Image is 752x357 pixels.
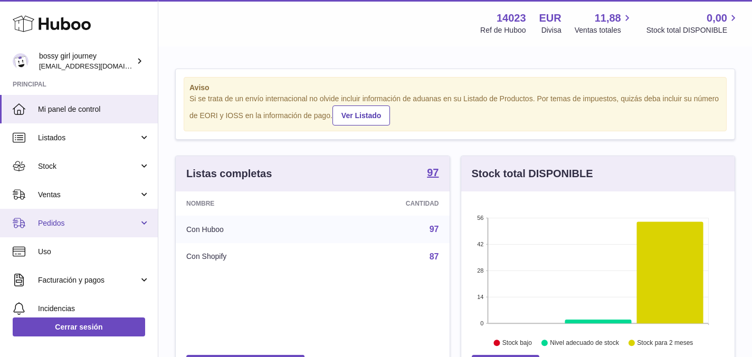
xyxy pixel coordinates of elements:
div: v 4.0.25 [30,17,52,25]
td: Con Huboo [176,216,321,243]
th: Cantidad [321,191,449,216]
span: 11,88 [595,11,621,25]
div: Palabras clave [124,62,168,69]
span: 0,00 [707,11,727,25]
img: logo_orange.svg [17,17,25,25]
text: 0 [480,320,483,326]
span: [EMAIL_ADDRESS][DOMAIN_NAME] [39,62,155,70]
div: Ref de Huboo [480,25,526,35]
strong: 97 [427,167,439,178]
img: website_grey.svg [17,27,25,36]
div: Dominio [55,62,81,69]
a: Ver Listado [332,105,390,126]
div: Dominio: [DOMAIN_NAME] [27,27,118,36]
text: 14 [477,294,483,300]
h3: Listas completas [186,167,272,181]
span: Ventas [38,190,139,200]
text: 28 [477,267,483,274]
strong: EUR [539,11,561,25]
span: Listados [38,133,139,143]
a: 97 [430,225,439,234]
span: Incidencias [38,304,150,314]
img: paoladearcodigital@gmail.com [13,53,28,69]
span: Facturación y pagos [38,275,139,285]
div: Si se trata de un envío internacional no olvide incluir información de aduanas en su Listado de P... [189,94,721,126]
span: Pedidos [38,218,139,228]
a: 0,00 Stock total DISPONIBLE [646,11,739,35]
text: 56 [477,215,483,221]
td: Con Shopify [176,243,321,271]
a: 87 [430,252,439,261]
text: Nivel adecuado de stock [550,339,620,346]
a: Cerrar sesión [13,317,145,336]
text: Stock bajo [502,339,531,346]
div: Divisa [541,25,561,35]
a: 11,88 Ventas totales [575,11,633,35]
text: Stock para 2 meses [637,339,693,346]
img: tab_keywords_by_traffic_grey.svg [112,61,121,70]
div: bossy girl journey [39,51,134,71]
strong: Aviso [189,83,721,93]
span: Mi panel de control [38,104,150,114]
span: Stock total DISPONIBLE [646,25,739,35]
a: 97 [427,167,439,180]
span: Uso [38,247,150,257]
th: Nombre [176,191,321,216]
span: Stock [38,161,139,171]
span: Ventas totales [575,25,633,35]
img: tab_domain_overview_orange.svg [44,61,52,70]
text: 42 [477,241,483,247]
strong: 14023 [497,11,526,25]
h3: Stock total DISPONIBLE [472,167,593,181]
